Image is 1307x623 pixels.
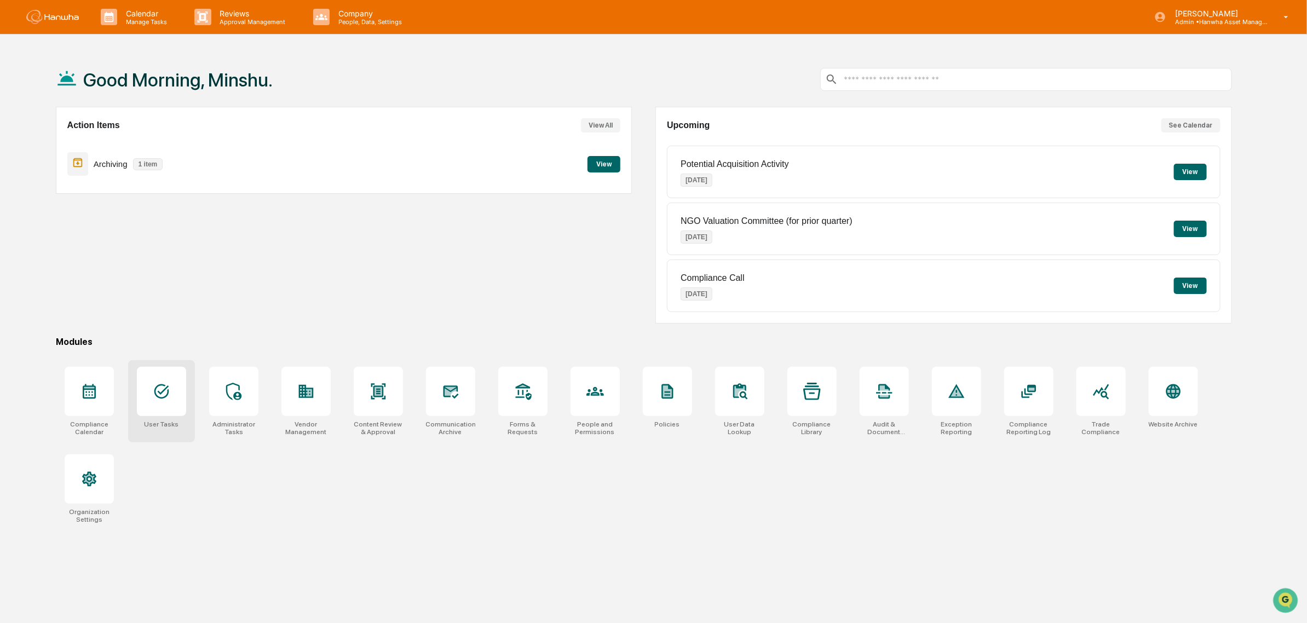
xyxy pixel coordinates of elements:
div: Exception Reporting [932,420,981,436]
a: 🔎Data Lookup [7,154,73,174]
p: Approval Management [211,18,291,26]
div: Trade Compliance [1076,420,1126,436]
span: Attestations [90,138,136,149]
span: Pylon [109,186,133,194]
p: [DATE] [681,230,712,244]
div: Compliance Reporting Log [1004,420,1053,436]
button: Start new chat [186,87,199,100]
div: Modules [56,337,1232,347]
div: People and Permissions [571,420,620,436]
div: Website Archive [1149,420,1198,428]
a: 🖐️Preclearance [7,134,75,153]
input: Clear [28,50,181,61]
p: 1 item [133,158,163,170]
h2: Action Items [67,120,120,130]
img: 1746055101610-c473b297-6a78-478c-a979-82029cc54cd1 [11,84,31,103]
p: NGO Valuation Committee (for prior quarter) [681,216,853,226]
div: Content Review & Approval [354,420,403,436]
div: Policies [655,420,680,428]
div: Administrator Tasks [209,420,258,436]
div: Organization Settings [65,508,114,523]
p: How can we help? [11,23,199,41]
div: Forms & Requests [498,420,548,436]
button: View [1174,221,1207,237]
p: [PERSON_NAME] [1166,9,1268,18]
p: Archiving [94,159,128,169]
p: [DATE] [681,287,712,301]
a: 🗄️Attestations [75,134,140,153]
div: Compliance Calendar [65,420,114,436]
p: [DATE] [681,174,712,187]
div: Compliance Library [787,420,837,436]
p: Manage Tasks [117,18,172,26]
p: Company [330,9,407,18]
a: Powered byPylon [77,185,133,194]
div: Audit & Document Logs [860,420,909,436]
div: Vendor Management [281,420,331,436]
h2: Upcoming [667,120,710,130]
button: View [588,156,620,172]
p: Compliance Call [681,273,745,283]
p: Potential Acquisition Activity [681,159,788,169]
button: View [1174,278,1207,294]
div: 🖐️ [11,139,20,148]
div: User Data Lookup [715,420,764,436]
p: Admin • Hanwha Asset Management ([GEOGRAPHIC_DATA]) Ltd. [1166,18,1268,26]
span: Preclearance [22,138,71,149]
div: Communications Archive [426,420,475,436]
div: 🔎 [11,160,20,169]
h1: Good Morning, Minshu. [83,69,273,91]
a: View [588,158,620,169]
img: logo [26,10,79,24]
div: We're available if you need us! [37,95,139,103]
button: View [1174,164,1207,180]
div: Start new chat [37,84,180,95]
span: Data Lookup [22,159,69,170]
div: 🗄️ [79,139,88,148]
button: See Calendar [1161,118,1220,132]
p: Calendar [117,9,172,18]
p: Reviews [211,9,291,18]
button: View All [581,118,620,132]
div: User Tasks [144,420,179,428]
p: People, Data, Settings [330,18,407,26]
iframe: Open customer support [1272,587,1302,616]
